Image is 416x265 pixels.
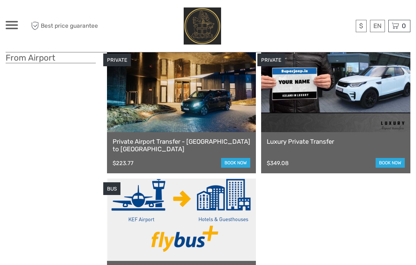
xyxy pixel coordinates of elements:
button: Open LiveChat chat widget [86,12,95,21]
span: 0 [401,22,407,30]
span: Best price guarantee [29,20,107,32]
div: $349.08 [267,160,289,167]
p: We're away right now. Please check back later! [10,13,85,19]
a: book now [376,158,405,168]
div: EN [370,20,385,32]
img: City Center Hotel [184,7,221,45]
span: $ [359,22,363,30]
div: PRIVATE [257,54,285,67]
h3: From Airport [6,53,96,63]
div: PRIVATE [103,54,131,67]
div: $223.77 [113,160,134,167]
a: Private Airport Transfer - [GEOGRAPHIC_DATA] to [GEOGRAPHIC_DATA] [113,138,251,153]
a: book now [221,158,250,168]
div: BUS [103,182,120,195]
a: Luxury Private Transfer [267,138,405,145]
